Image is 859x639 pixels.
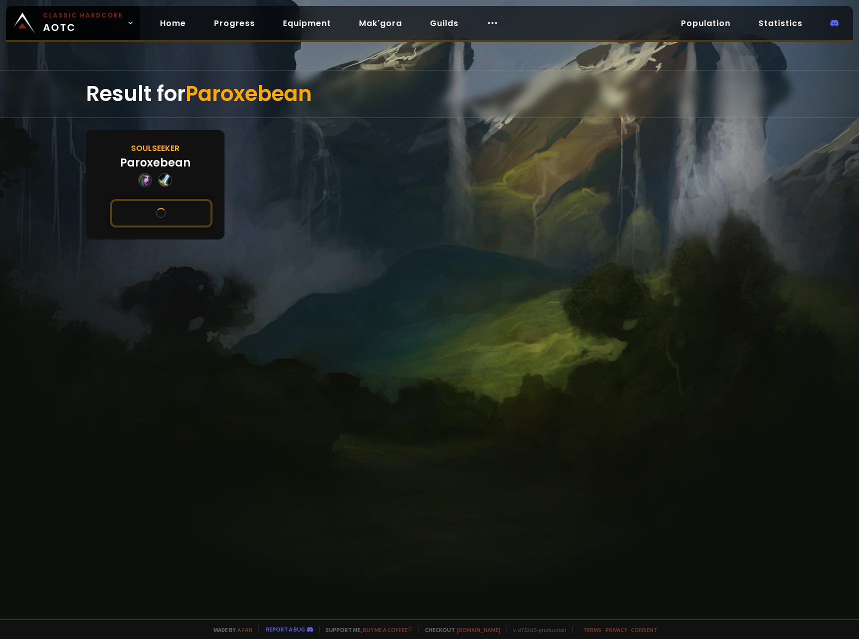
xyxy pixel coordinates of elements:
div: Soulseeker [131,142,179,154]
span: AOTC [43,11,123,35]
span: Checkout [418,626,500,633]
div: Result for [86,70,773,117]
a: Progress [206,13,263,33]
a: a fan [237,626,252,633]
a: Buy me a coffee [363,626,412,633]
a: Home [152,13,194,33]
a: [DOMAIN_NAME] [457,626,500,633]
div: Paroxebean [120,154,190,171]
span: Made by [207,626,252,633]
a: Population [673,13,738,33]
button: See this character [110,199,212,227]
span: Paroxebean [185,79,312,108]
span: v. d752d5 - production [506,626,566,633]
small: Classic Hardcore [43,11,123,20]
a: Guilds [422,13,466,33]
a: Statistics [750,13,810,33]
a: Mak'gora [351,13,410,33]
a: Terms [583,626,601,633]
a: Classic HardcoreAOTC [6,6,140,40]
a: Report a bug [266,625,305,633]
span: Support me, [319,626,412,633]
a: Privacy [605,626,627,633]
a: Consent [631,626,657,633]
a: Equipment [275,13,339,33]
